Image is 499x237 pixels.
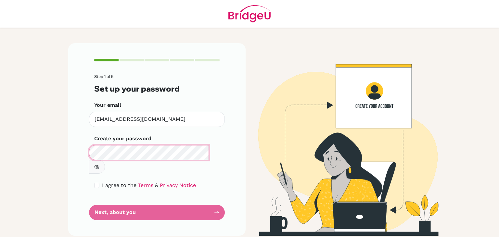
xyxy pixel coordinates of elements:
a: Terms [138,182,153,188]
input: Insert your email* [89,112,225,127]
span: Step 1 of 5 [94,74,113,79]
span: I agree to the [102,182,136,188]
a: Privacy Notice [160,182,196,188]
label: Create your password [94,135,151,143]
label: Your email [94,101,121,109]
span: & [155,182,158,188]
h3: Set up your password [94,84,220,94]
